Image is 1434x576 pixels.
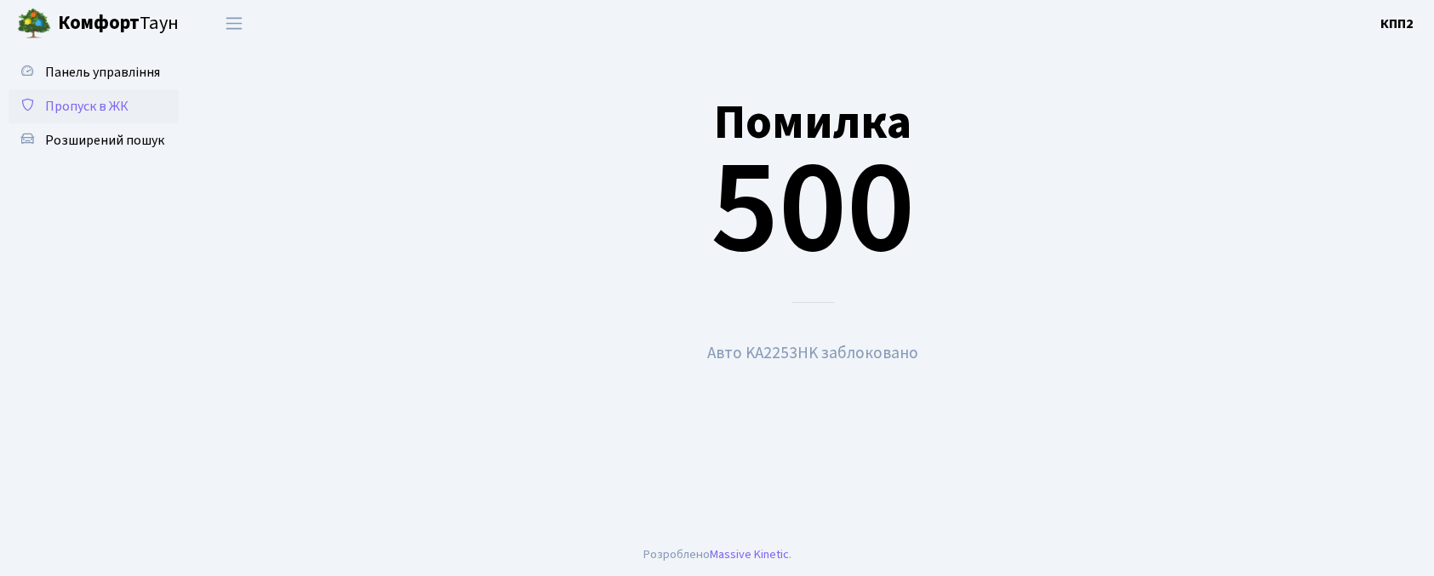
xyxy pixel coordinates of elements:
span: Пропуск в ЖК [45,97,129,116]
b: КПП2 [1380,14,1414,33]
div: Розроблено . [643,545,791,564]
a: Massive Kinetic [710,545,789,563]
a: Розширений пошук [9,123,179,157]
span: Таун [58,9,179,38]
div: 500 [217,54,1408,303]
b: Комфорт [58,9,140,37]
small: Авто KA2253HK заблоковано [707,341,918,365]
a: Панель управління [9,55,179,89]
span: Панель управління [45,63,160,82]
a: Пропуск в ЖК [9,89,179,123]
small: Помилка [714,89,911,157]
img: logo.png [17,7,51,41]
a: КПП2 [1380,14,1414,34]
span: Розширений пошук [45,131,164,150]
button: Переключити навігацію [213,9,255,37]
